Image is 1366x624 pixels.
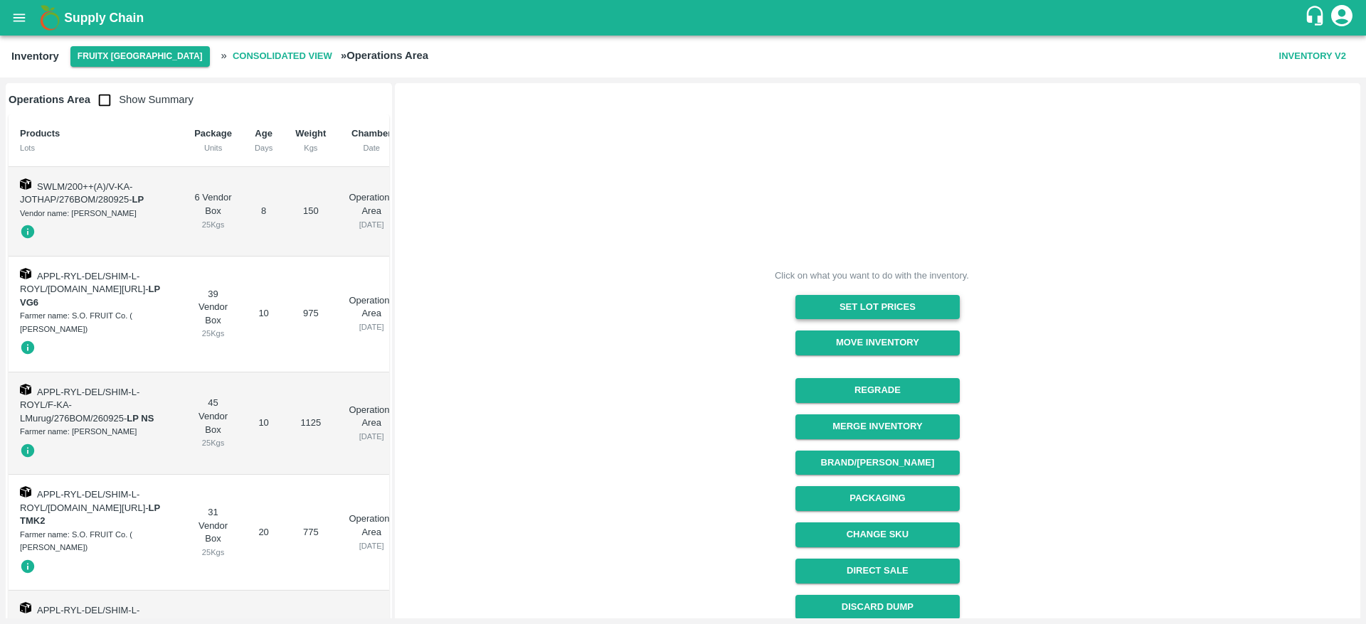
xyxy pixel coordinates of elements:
[1329,3,1355,33] div: account of current user
[795,378,960,403] button: Regrade
[300,417,321,428] span: 1125
[9,94,90,105] b: Operations Area
[64,11,144,25] b: Supply Chain
[20,128,60,139] b: Products
[795,414,960,439] button: Merge Inventory
[795,486,960,511] button: Packaging
[132,194,144,205] strong: LP
[349,404,394,430] p: Operations Area
[303,308,319,318] span: 975
[221,44,428,69] h2: »
[90,94,194,105] span: Show Summary
[351,128,391,139] b: Chamber
[20,489,145,513] span: APPL-RYL-DEL/SHIM-L-ROYL/[DOMAIN_NAME][URL]
[295,141,326,154] div: Kgs
[194,128,232,139] b: Package
[20,309,171,335] div: Farmer name: S.O. FRUIT Co. ( [PERSON_NAME])
[349,430,394,443] div: [DATE]
[795,522,960,547] button: Change SKU
[349,141,394,154] div: Date
[1304,5,1329,31] div: customer-support
[295,128,326,139] b: Weight
[1274,44,1352,69] button: Inventory V2
[233,48,332,65] b: Consolidated View
[194,141,232,154] div: Units
[349,539,394,552] div: [DATE]
[20,387,139,424] span: APPL-RYL-DEL/SHIM-L-ROYL/F-KA-LMurug/276BOM/260925
[795,330,960,355] button: Move Inventory
[127,413,154,424] strong: LP NS
[11,50,59,62] b: Inventory
[349,294,394,321] p: Operations Area
[341,50,428,61] b: » Operations Area
[20,181,132,205] span: SWLM/200++(A)/V-KA-JOTHAP/276BOM/280925
[64,8,1304,28] a: Supply Chain
[775,269,969,283] div: Click on what you want to do with the inventory.
[349,321,394,333] div: [DATE]
[20,384,31,395] img: box
[194,288,232,340] div: 39 Vendor Box
[124,413,154,424] span: -
[194,546,232,559] div: 25 Kgs
[20,284,160,308] span: -
[243,372,284,475] td: 10
[20,271,145,295] span: APPL-RYL-DEL/SHIM-L-ROYL/[DOMAIN_NAME][URL]
[129,194,144,205] span: -
[20,141,171,154] div: Lots
[194,218,232,231] div: 25 Kgs
[20,178,31,190] img: box
[194,397,232,449] div: 45 Vendor Box
[194,506,232,559] div: 31 Vendor Box
[20,486,31,497] img: box
[243,257,284,372] td: 10
[349,512,394,539] p: Operations Area
[20,425,171,438] div: Farmer name: [PERSON_NAME]
[349,191,394,217] p: Operations Area
[795,295,960,320] button: Set Lot Prices
[70,46,210,67] button: Select DC
[20,268,31,279] img: box
[255,141,272,154] div: Days
[255,128,272,139] b: Age
[303,527,319,537] span: 775
[795,451,960,475] button: Brand/[PERSON_NAME]
[349,218,394,231] div: [DATE]
[227,44,338,69] span: Consolidated View
[20,528,171,554] div: Farmer name: S.O. FRUIT Co. ( [PERSON_NAME])
[194,436,232,449] div: 25 Kgs
[194,327,232,340] div: 25 Kgs
[20,284,160,308] strong: LP VG6
[36,4,64,32] img: logo
[243,475,284,591] td: 20
[795,595,960,620] button: Discard Dump
[3,1,36,34] button: open drawer
[20,207,171,220] div: Vendor name: [PERSON_NAME]
[303,205,319,216] span: 150
[795,559,960,583] button: Direct Sale
[194,191,232,231] div: 6 Vendor Box
[20,602,31,613] img: box
[243,167,284,257] td: 8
